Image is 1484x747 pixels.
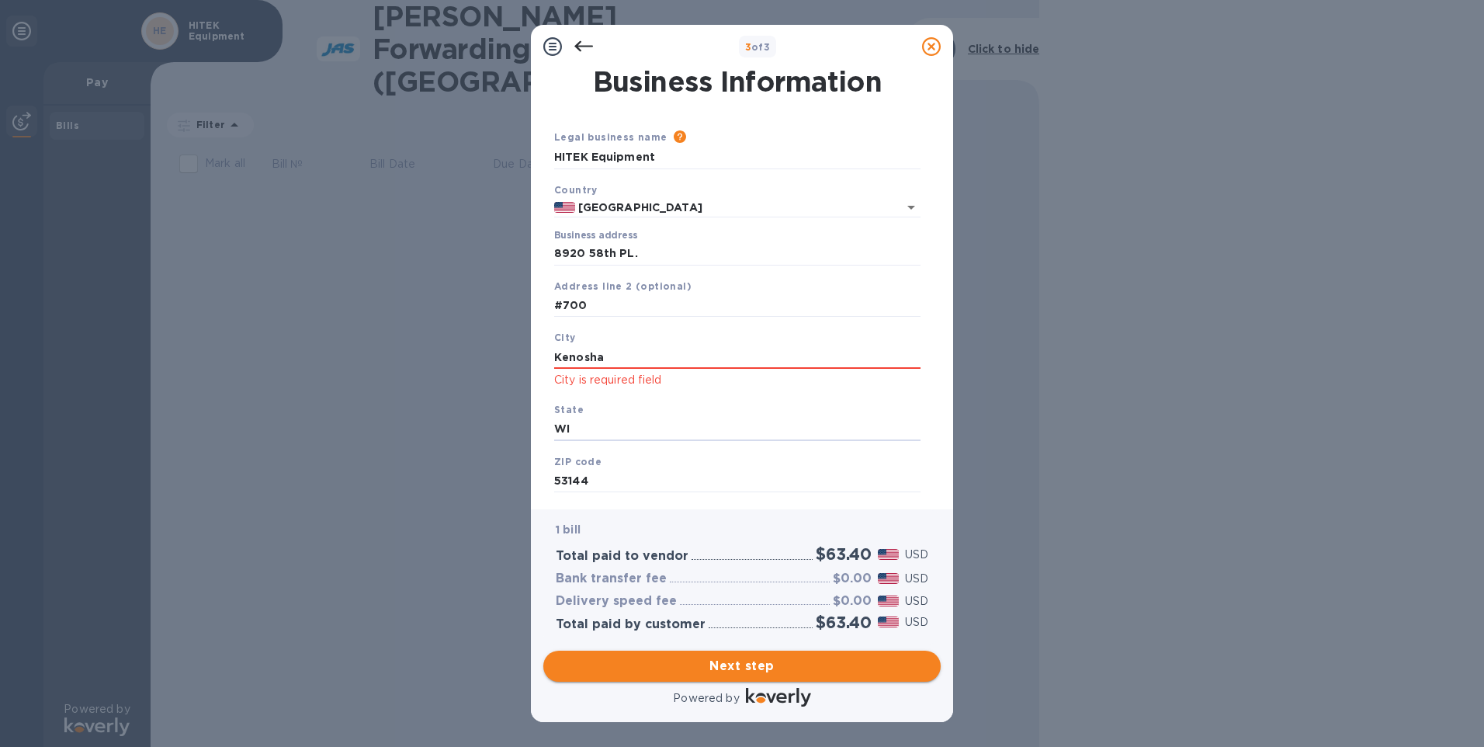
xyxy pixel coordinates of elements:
[543,651,941,682] button: Next step
[905,614,928,631] p: USD
[556,549,688,564] h3: Total paid to vendor
[816,544,872,564] h2: $63.40
[554,371,921,389] p: City is required field
[575,198,877,217] input: Select country
[900,196,922,218] button: Open
[554,346,921,369] input: Enter city
[673,690,739,707] p: Powered by
[554,146,921,169] input: Enter legal business name
[554,231,637,241] label: Business address
[554,131,667,143] b: Legal business name
[905,547,928,563] p: USD
[554,280,692,292] b: Address line 2 (optional)
[833,594,872,609] h3: $0.00
[554,456,602,467] b: ZIP code
[556,594,677,609] h3: Delivery speed fee
[554,418,921,441] input: Enter state
[905,593,928,610] p: USD
[554,294,921,318] input: Enter address line 2
[556,617,706,632] h3: Total paid by customer
[833,572,872,586] h3: $0.00
[878,573,899,584] img: USD
[816,613,872,632] h2: $63.40
[554,242,921,266] input: Enter address
[551,65,924,98] h1: Business Information
[554,332,576,343] b: City
[746,688,811,707] img: Logo
[878,549,899,560] img: USD
[554,202,575,213] img: US
[745,41,751,53] span: 3
[905,571,928,587] p: USD
[554,404,584,415] b: State
[556,657,928,676] span: Next step
[878,617,899,627] img: USD
[556,523,581,536] b: 1 bill
[554,184,598,196] b: Country
[745,41,771,53] b: of 3
[556,572,667,586] h3: Bank transfer fee
[878,596,899,606] img: USD
[554,470,921,493] input: Enter ZIP code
